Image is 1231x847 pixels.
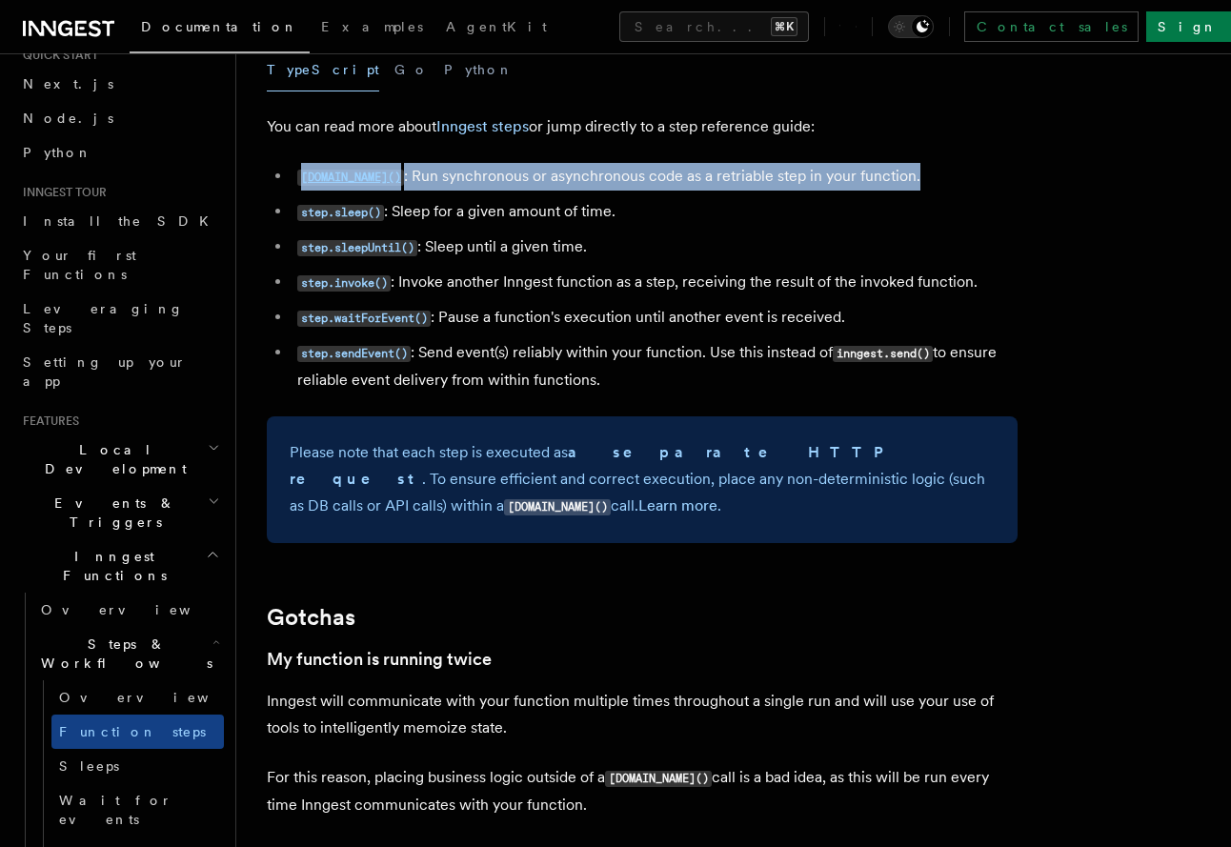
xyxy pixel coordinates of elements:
span: Install the SDK [23,213,220,229]
span: Documentation [141,19,298,34]
button: Python [444,49,514,91]
a: AgentKit [434,6,558,51]
code: [DOMAIN_NAME]() [605,771,712,787]
span: Leveraging Steps [23,301,184,335]
button: TypeScript [267,49,379,91]
span: Next.js [23,76,113,91]
button: Toggle dark mode [888,15,934,38]
p: Inngest will communicate with your function multiple times throughout a single run and will use y... [267,688,1018,741]
a: step.sleepUntil() [297,237,417,255]
button: Local Development [15,433,224,486]
span: Events & Triggers [15,494,208,532]
button: Steps & Workflows [33,627,224,680]
code: step.sleep() [297,205,384,221]
code: step.invoke() [297,275,391,292]
a: Overview [51,680,224,715]
li: : Pause a function's execution until another event is received. [292,304,1018,332]
span: AgentKit [446,19,547,34]
code: step.sleepUntil() [297,240,417,256]
code: inngest.send() [833,346,933,362]
span: Overview [59,690,255,705]
a: Sleeps [51,749,224,783]
a: Contact sales [964,11,1139,42]
li: : Run synchronous or asynchronous code as a retriable step in your function. [292,163,1018,191]
kbd: ⌘K [771,17,797,36]
span: Node.js [23,111,113,126]
a: step.waitForEvent() [297,308,431,326]
code: step.sendEvent() [297,346,411,362]
a: Node.js [15,101,224,135]
button: Events & Triggers [15,486,224,539]
a: step.invoke() [297,272,391,291]
code: [DOMAIN_NAME]() [297,170,404,186]
a: Learn more [638,496,717,514]
span: Overview [41,602,237,617]
span: Python [23,145,92,160]
span: Inngest tour [15,185,107,200]
p: You can read more about or jump directly to a step reference guide: [267,113,1018,140]
span: Inngest Functions [15,547,206,585]
a: Your first Functions [15,238,224,292]
p: Please note that each step is executed as . To ensure efficient and correct execution, place any ... [290,439,995,520]
strong: a separate HTTP request [290,443,896,488]
a: Overview [33,593,224,627]
button: Inngest Functions [15,539,224,593]
span: Sleeps [59,758,119,774]
a: Inngest steps [436,117,529,135]
li: : Sleep until a given time. [292,233,1018,261]
li: : Sleep for a given amount of time. [292,198,1018,226]
a: Python [15,135,224,170]
a: Function steps [51,715,224,749]
a: Next.js [15,67,224,101]
a: step.sendEvent() [297,343,411,361]
button: Go [394,49,429,91]
span: Examples [321,19,423,34]
a: Wait for events [51,783,224,837]
a: step.sleep() [297,202,384,220]
span: Quick start [15,48,98,63]
a: [DOMAIN_NAME]() [297,167,404,185]
code: [DOMAIN_NAME]() [504,499,611,515]
li: : Invoke another Inngest function as a step, receiving the result of the invoked function. [292,269,1018,296]
span: Function steps [59,724,206,739]
a: Documentation [130,6,310,53]
a: Leveraging Steps [15,292,224,345]
a: Setting up your app [15,345,224,398]
span: Wait for events [59,793,172,827]
span: Steps & Workflows [33,635,212,673]
a: Install the SDK [15,204,224,238]
a: Gotchas [267,604,355,631]
code: step.waitForEvent() [297,311,431,327]
span: Setting up your app [23,354,187,389]
span: Your first Functions [23,248,136,282]
li: : Send event(s) reliably within your function. Use this instead of to ensure reliable event deliv... [292,339,1018,393]
p: For this reason, placing business logic outside of a call is a bad idea, as this will be run ever... [267,764,1018,818]
span: Local Development [15,440,208,478]
a: Examples [310,6,434,51]
span: Features [15,413,79,429]
button: Search...⌘K [619,11,809,42]
a: My function is running twice [267,646,492,673]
